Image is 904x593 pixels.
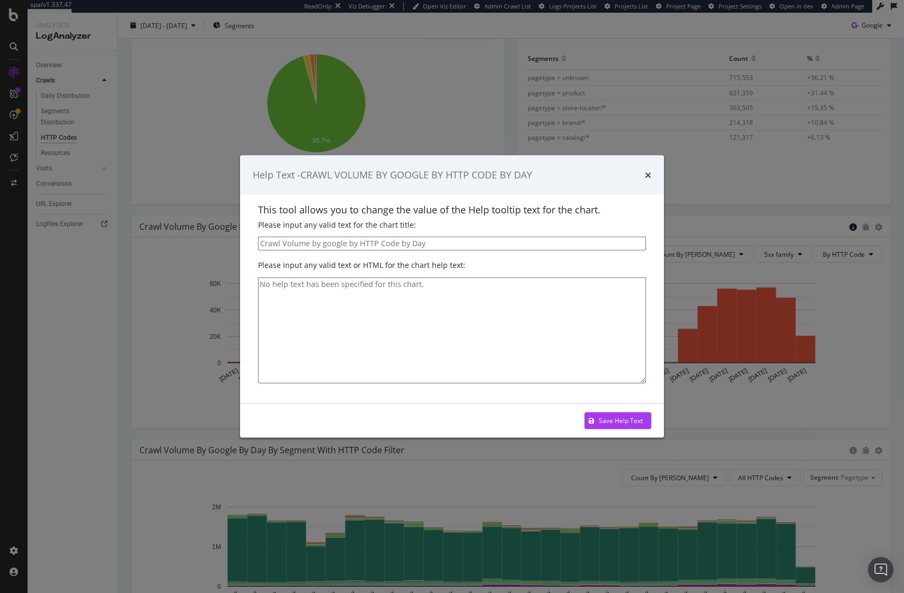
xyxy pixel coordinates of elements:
div: Open Intercom Messenger [868,557,893,582]
div: Help Text - [253,168,532,182]
div: times [645,168,651,182]
div: Save Help Text [599,416,643,425]
button: Save Help Text [584,412,651,429]
div: modal [240,156,664,438]
h5: Please input any valid text or HTML for the chart help text: [258,261,646,269]
h4: This tool allows you to change the value of the Help tooltip text for the chart. [258,204,646,215]
span: CRAWL VOLUME BY GOOGLE BY HTTP CODE BY DAY [300,168,532,181]
h5: Please input any valid text for the chart title: [258,220,646,228]
input: No title has been specified for this chart. [258,236,646,250]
